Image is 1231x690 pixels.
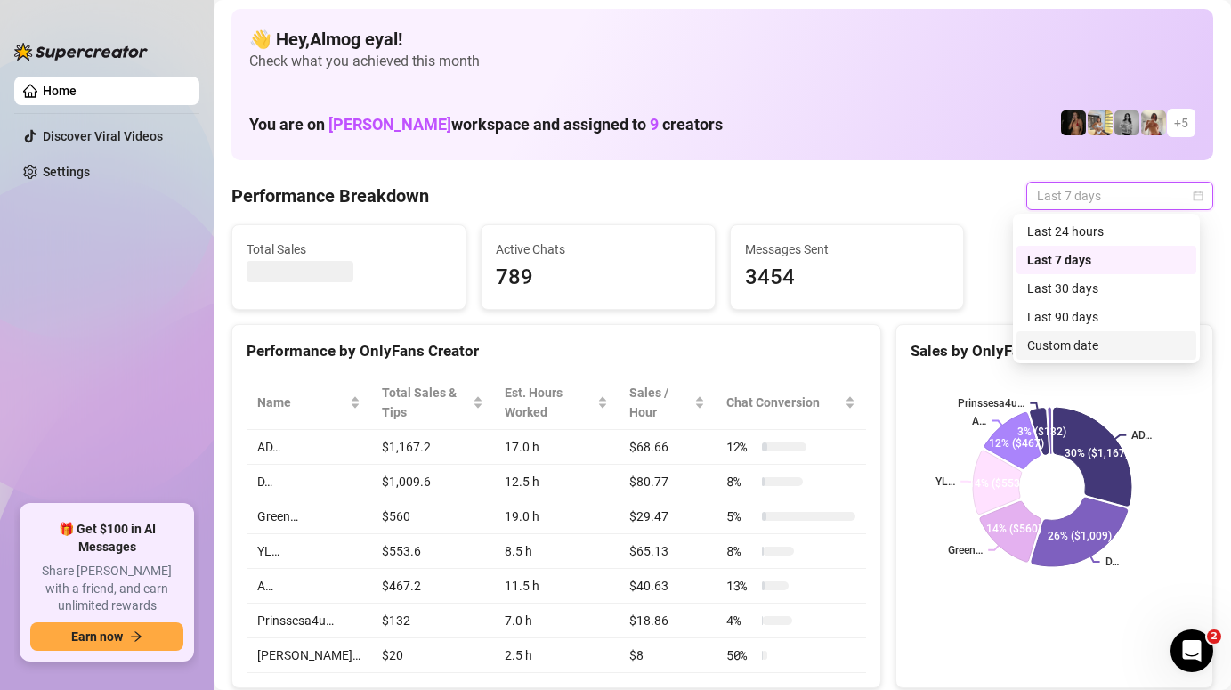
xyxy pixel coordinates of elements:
[629,383,691,422] span: Sales / Hour
[328,115,451,134] span: [PERSON_NAME]
[494,499,620,534] td: 19.0 h
[726,507,755,526] span: 5 %
[494,604,620,638] td: 7.0 h
[382,383,469,422] span: Total Sales & Tips
[972,415,986,427] text: A…
[1037,183,1203,209] span: Last 7 days
[247,339,866,363] div: Performance by OnlyFans Creator
[43,84,77,98] a: Home
[1016,303,1196,331] div: Last 90 days
[247,569,371,604] td: A…
[619,534,716,569] td: $65.13
[71,629,123,644] span: Earn now
[619,569,716,604] td: $40.63
[1061,110,1086,135] img: D
[726,645,755,665] span: 50 %
[1088,110,1113,135] img: Prinssesa4u
[249,52,1195,71] span: Check what you achieved this month
[1131,429,1152,442] text: AD…
[30,622,183,651] button: Earn nowarrow-right
[935,475,955,488] text: YL…
[716,376,866,430] th: Chat Conversion
[30,521,183,556] span: 🎁 Get $100 in AI Messages
[1207,629,1221,644] span: 2
[726,541,755,561] span: 8 %
[958,397,1024,410] text: Prinssesa4u…
[619,604,716,638] td: $18.86
[745,261,950,295] span: 3454
[494,465,620,499] td: 12.5 h
[1016,217,1196,246] div: Last 24 hours
[247,430,371,465] td: AD…
[1027,336,1186,355] div: Custom date
[43,129,163,143] a: Discover Viral Videos
[1016,331,1196,360] div: Custom date
[247,534,371,569] td: YL…
[619,499,716,534] td: $29.47
[726,437,755,457] span: 12 %
[619,638,716,673] td: $8
[1016,246,1196,274] div: Last 7 days
[745,239,950,259] span: Messages Sent
[231,183,429,208] h4: Performance Breakdown
[247,499,371,534] td: Green…
[726,611,755,630] span: 4 %
[1027,222,1186,241] div: Last 24 hours
[1170,629,1213,672] iframe: Intercom live chat
[726,472,755,491] span: 8 %
[371,638,494,673] td: $20
[619,430,716,465] td: $68.66
[130,630,142,643] span: arrow-right
[371,465,494,499] td: $1,009.6
[726,576,755,596] span: 13 %
[247,465,371,499] td: D…
[1027,307,1186,327] div: Last 90 days
[30,563,183,615] span: Share [PERSON_NAME] with a friend, and earn unlimited rewards
[371,569,494,604] td: $467.2
[371,499,494,534] td: $560
[1027,250,1186,270] div: Last 7 days
[496,239,701,259] span: Active Chats
[1141,110,1166,135] img: Green
[494,638,620,673] td: 2.5 h
[247,376,371,430] th: Name
[619,376,716,430] th: Sales / Hour
[948,544,983,556] text: Green…
[619,465,716,499] td: $80.77
[1174,113,1188,133] span: + 5
[1114,110,1139,135] img: A
[496,261,701,295] span: 789
[1193,191,1203,201] span: calendar
[247,239,451,259] span: Total Sales
[371,430,494,465] td: $1,167.2
[371,604,494,638] td: $132
[911,339,1198,363] div: Sales by OnlyFans Creator
[249,27,1195,52] h4: 👋 Hey, Almog eyal !
[494,569,620,604] td: 11.5 h
[726,393,841,412] span: Chat Conversion
[43,165,90,179] a: Settings
[14,43,148,61] img: logo-BBDzfeDw.svg
[1105,556,1119,568] text: D…
[247,638,371,673] td: [PERSON_NAME]…
[494,430,620,465] td: 17.0 h
[650,115,659,134] span: 9
[1016,274,1196,303] div: Last 30 days
[371,534,494,569] td: $553.6
[494,534,620,569] td: 8.5 h
[371,376,494,430] th: Total Sales & Tips
[247,604,371,638] td: Prinssesa4u…
[1027,279,1186,298] div: Last 30 days
[505,383,595,422] div: Est. Hours Worked
[249,115,723,134] h1: You are on workspace and assigned to creators
[257,393,346,412] span: Name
